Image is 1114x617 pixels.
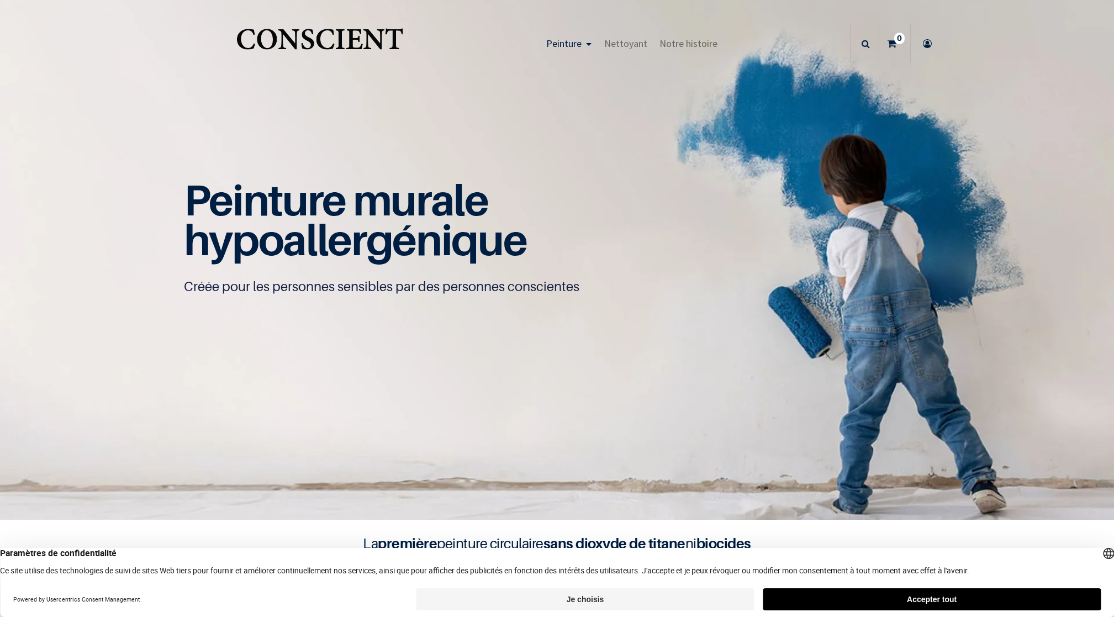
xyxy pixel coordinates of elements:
[696,535,751,552] b: biocides
[659,37,717,50] span: Notre histoire
[546,37,582,50] span: Peinture
[234,22,405,66] img: Conscient
[894,33,905,44] sup: 0
[604,37,647,50] span: Nettoyant
[540,24,598,63] a: Peinture
[336,533,778,554] h4: La peinture circulaire ni
[879,24,910,63] a: 0
[184,214,527,265] span: hypoallergénique
[234,22,405,66] a: Logo of Conscient
[184,278,931,296] p: Créée pour les personnes sensibles par des personnes conscientes
[184,174,488,225] span: Peinture murale
[378,535,437,552] b: première
[543,535,685,552] b: sans dioxyde de titane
